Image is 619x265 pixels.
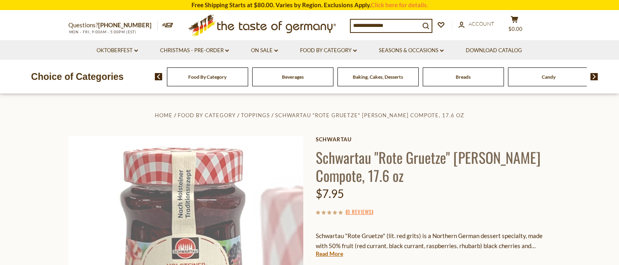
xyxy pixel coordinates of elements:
[68,30,137,34] span: MON - FRI, 9:00AM - 5:00PM (EST)
[379,46,444,55] a: Seasons & Occasions
[98,21,152,29] a: [PHONE_NUMBER]
[155,73,162,80] img: previous arrow
[466,46,522,55] a: Download Catalog
[459,20,494,29] a: Account
[178,112,236,118] a: Food By Category
[316,250,343,258] a: Read More
[503,16,527,36] button: $0.00
[347,208,372,216] a: 0 Reviews
[155,112,173,118] a: Home
[188,74,226,80] a: Food By Category
[68,20,158,31] p: Questions?
[353,74,403,80] a: Baking, Cakes, Desserts
[251,46,278,55] a: On Sale
[316,231,551,251] p: Schwartau "Rote Gruetze" (lit. red grits) is a Northern German dessert specialty, made with 50% f...
[371,1,428,8] a: Click here for details.
[590,73,598,80] img: next arrow
[316,187,344,200] span: $7.95
[275,112,464,118] a: Schwartau "Rote Gruetze" [PERSON_NAME] Compote, 17.6 oz
[508,26,522,32] span: $0.00
[282,74,304,80] a: Beverages
[160,46,229,55] a: Christmas - PRE-ORDER
[300,46,357,55] a: Food By Category
[316,148,551,184] h1: Schwartau "Rote Gruetze" [PERSON_NAME] Compote, 17.6 oz
[456,74,471,80] a: Breads
[316,136,551,143] a: Schwartau
[97,46,138,55] a: Oktoberfest
[345,208,373,216] span: ( )
[469,20,494,27] span: Account
[241,112,270,118] a: Toppings
[542,74,555,80] a: Candy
